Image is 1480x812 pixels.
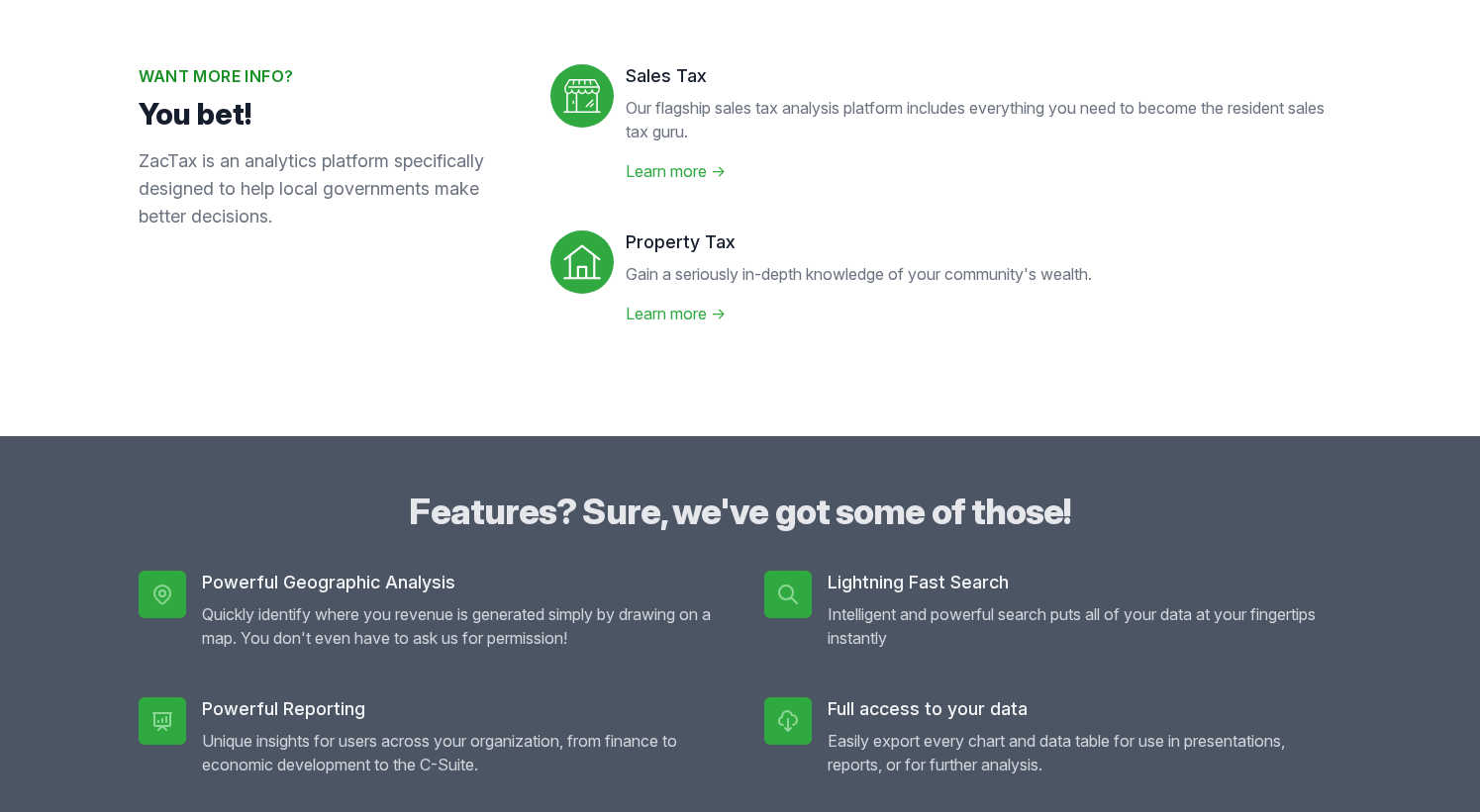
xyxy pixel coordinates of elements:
[828,602,1342,650] p: Intelligent and powerful search puts all of your data at your fingertips instantly
[139,492,1342,531] h3: Features? Sure, we've got some of those!
[626,64,1342,88] dt: Sales Tax
[626,262,1092,286] p: Gain a seriously in-depth knowledge of your community's wealth.
[828,697,1342,721] h5: Full access to your data
[626,161,726,181] a: Learn more →
[202,729,717,776] p: Unique insights for users across your organization, from finance to economic development to the C...
[139,96,519,132] p: You bet!
[626,304,726,323] a: Learn more →
[626,230,1092,254] dt: Property Tax
[202,697,717,721] h5: Powerful Reporting
[626,96,1342,143] p: Our flagship sales tax analysis platform includes everything you need to become the resident sale...
[202,602,717,650] p: Quickly identify where you revenue is generated simply by drawing on a map. You don't even have t...
[828,571,1342,594] h5: Lightning Fast Search
[139,147,519,230] p: ZacTax is an analytics platform specifically designed to help local governments make better decis...
[202,571,717,594] h5: Powerful Geographic Analysis
[139,64,519,88] h2: Want more info?
[828,729,1342,776] p: Easily export every chart and data table for use in presentations, reports, or for further analysis.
